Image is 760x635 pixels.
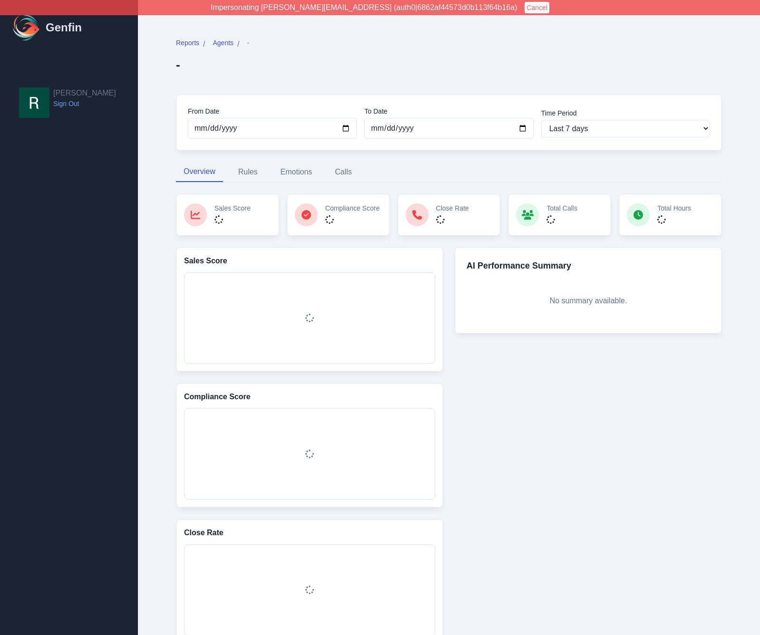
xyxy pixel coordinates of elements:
h3: Sales Score [184,255,435,267]
h3: Close Rate [184,527,435,539]
a: Agents [213,38,234,50]
button: Emotions [273,162,320,182]
a: Reports [176,38,199,50]
h2: [PERSON_NAME] [53,87,116,99]
button: Rules [231,162,265,182]
button: Overview [176,162,223,182]
span: Reports [176,38,199,48]
span: / [237,38,239,50]
span: - [247,38,250,48]
a: Sign Out [53,99,116,108]
span: Agents [213,38,234,48]
p: Compliance Score [325,203,380,213]
p: Sales Score [214,203,250,213]
button: Cancel [525,2,549,13]
label: To Date [364,106,533,116]
button: Calls [327,162,360,182]
div: No summary available. [467,280,710,322]
h1: Genfin [46,20,82,35]
span: / [203,38,205,50]
p: Close Rate [436,203,469,213]
img: Logo [11,12,42,43]
p: Total Calls [546,203,577,213]
h3: AI Performance Summary [467,259,710,272]
h3: Compliance Score [184,391,435,403]
img: Rob Kwok [19,87,49,118]
label: From Date [188,106,357,116]
label: Time Period [541,108,710,118]
p: Total Hours [657,203,691,213]
h2: - [176,58,249,72]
